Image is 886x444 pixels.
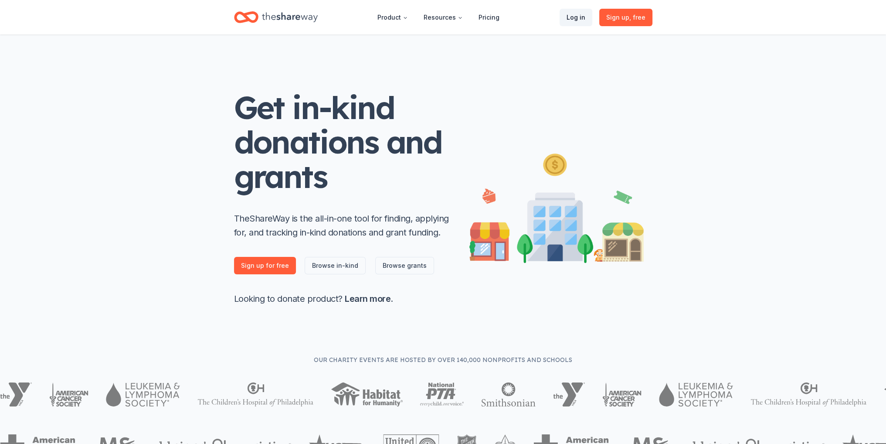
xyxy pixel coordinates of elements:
button: Product [370,9,415,26]
button: Resources [417,9,470,26]
img: American Cancer Society [602,383,642,406]
span: , free [629,14,645,21]
img: Leukemia & Lymphoma Society [106,383,180,406]
img: YMCA [553,383,585,406]
img: Illustration for landing page [469,150,644,263]
img: Habitat for Humanity [331,383,403,406]
a: Pricing [472,9,506,26]
img: American Cancer Society [49,383,89,406]
nav: Main [370,7,506,27]
img: Smithsonian [481,383,536,406]
a: Browse grants [375,257,434,274]
h1: Get in-kind donations and grants [234,90,452,194]
img: National PTA [420,383,464,406]
p: Looking to donate product? . [234,292,452,306]
p: TheShareWay is the all-in-one tool for finding, applying for, and tracking in-kind donations and ... [234,212,452,239]
a: Sign up for free [234,257,296,274]
a: Sign up, free [599,9,652,26]
a: Log in [560,9,592,26]
a: Learn more [345,294,390,304]
a: Home [234,7,318,27]
img: The Children's Hospital of Philadelphia [750,383,866,406]
img: The Children's Hospital of Philadelphia [197,383,313,406]
a: Browse in-kind [305,257,366,274]
img: Leukemia & Lymphoma Society [659,383,733,406]
span: Sign up [606,12,645,23]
